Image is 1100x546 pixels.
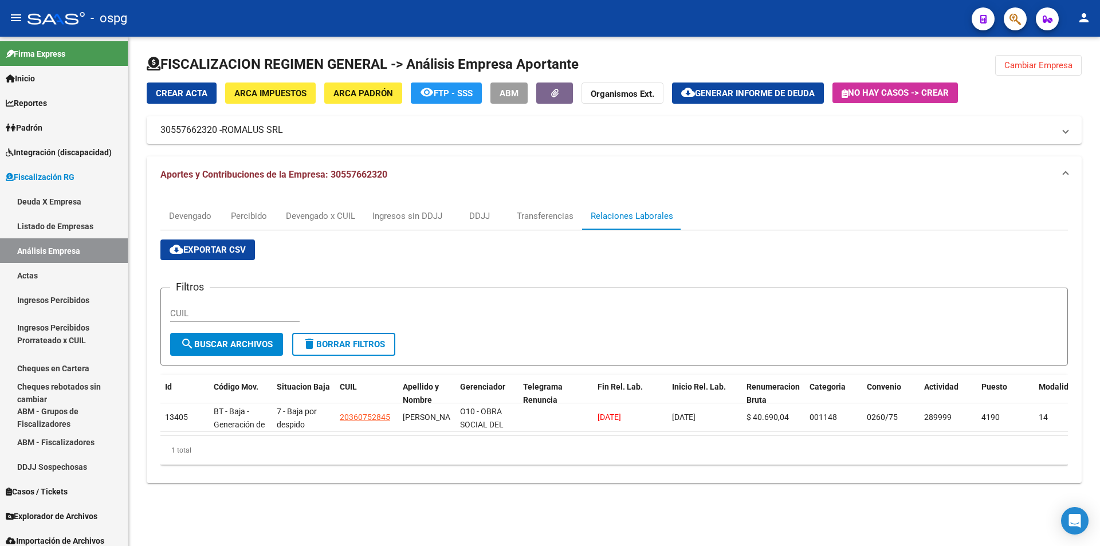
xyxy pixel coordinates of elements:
span: 289999 [924,413,952,422]
button: Borrar Filtros [292,333,395,356]
span: Gerenciador [460,382,505,391]
div: 1 total [160,436,1068,465]
div: Open Intercom Messenger [1061,507,1089,535]
button: Exportar CSV [160,239,255,260]
span: ARCA Padrón [333,88,393,99]
span: Firma Express [6,48,65,60]
span: ARCA Impuestos [234,88,307,99]
mat-icon: menu [9,11,23,25]
datatable-header-cell: Fin Rel. Lab. [593,375,667,425]
span: Inicio [6,72,35,85]
span: Buscar Archivos [180,339,273,349]
span: Inicio Rel. Lab. [672,382,726,391]
span: Aportes y Contribuciones de la Empresa: 30557662320 [160,169,387,180]
div: Relaciones Laborales [591,210,673,222]
datatable-header-cell: CUIL [335,375,398,425]
mat-expansion-panel-header: 30557662320 -ROMALUS SRL [147,116,1082,144]
span: Casos / Tickets [6,485,68,498]
span: O10 - OBRA SOCIAL DEL PERSONAL GRAFICO [460,407,504,455]
h1: FISCALIZACION REGIMEN GENERAL -> Análisis Empresa Aportante [147,55,579,73]
span: FTP - SSS [434,88,473,99]
mat-icon: cloud_download [681,85,695,99]
span: Borrar Filtros [302,339,385,349]
span: LONGONI RODRIGO GASTON [403,413,464,422]
datatable-header-cell: Apellido y Nombre [398,375,455,425]
span: - ospg [91,6,127,31]
datatable-header-cell: Modalidad [1034,375,1091,425]
span: Puesto [981,382,1007,391]
span: Reportes [6,97,47,109]
span: Situacion Baja [277,382,330,391]
div: Devengado x CUIL [286,210,355,222]
span: Código Mov. [214,382,258,391]
span: $ 40.690,04 [747,413,789,422]
button: Generar informe de deuda [672,83,824,104]
datatable-header-cell: Id [160,375,209,425]
span: 4190 [981,413,1000,422]
span: 14 [1039,413,1048,422]
mat-icon: search [180,337,194,351]
span: Id [165,382,172,391]
div: Devengado [169,210,211,222]
span: Convenio [867,382,901,391]
span: 0260/75 [867,413,898,422]
span: Fin Rel. Lab. [598,382,643,391]
span: Modalidad [1039,382,1078,391]
div: DDJJ [469,210,490,222]
span: ROMALUS SRL [222,124,283,136]
datatable-header-cell: Inicio Rel. Lab. [667,375,742,425]
span: No hay casos -> Crear [842,88,949,98]
span: Categoria [810,382,846,391]
mat-icon: cloud_download [170,242,183,256]
h3: Filtros [170,279,210,295]
datatable-header-cell: Puesto [977,375,1034,425]
datatable-header-cell: Telegrama Renuncia [518,375,593,425]
span: Apellido y Nombre [403,382,439,404]
mat-icon: person [1077,11,1091,25]
button: No hay casos -> Crear [832,83,958,103]
span: Fiscalización RG [6,171,74,183]
span: Crear Acta [156,88,207,99]
datatable-header-cell: Código Mov. [209,375,272,425]
mat-panel-title: 30557662320 - [160,124,1054,136]
datatable-header-cell: Categoria [805,375,862,425]
span: Actividad [924,382,958,391]
button: Organismos Ext. [582,83,663,104]
mat-icon: remove_red_eye [420,85,434,99]
span: Generar informe de deuda [695,88,815,99]
button: ARCA Impuestos [225,83,316,104]
span: BT - Baja - Generación de Clave [214,407,265,442]
mat-icon: delete [302,337,316,351]
span: Telegrama Renuncia [523,382,563,404]
button: ABM [490,83,528,104]
span: Cambiar Empresa [1004,60,1072,70]
span: 13405 [165,413,188,422]
datatable-header-cell: Gerenciador [455,375,518,425]
button: Cambiar Empresa [995,55,1082,76]
span: Integración (discapacidad) [6,146,112,159]
div: Aportes y Contribuciones de la Empresa: 30557662320 [147,193,1082,483]
span: 20360752845 [340,413,390,422]
span: [DATE] [598,413,621,422]
span: Exportar CSV [170,245,246,255]
datatable-header-cell: Convenio [862,375,920,425]
span: Renumeracion Bruta [747,382,800,404]
datatable-header-cell: Renumeracion Bruta [742,375,805,425]
span: Padrón [6,121,42,134]
div: Transferencias [517,210,573,222]
span: [DATE] [672,413,696,422]
datatable-header-cell: Situacion Baja [272,375,335,425]
button: Buscar Archivos [170,333,283,356]
span: Explorador de Archivos [6,510,97,523]
datatable-header-cell: Actividad [920,375,977,425]
span: ABM [500,88,518,99]
mat-expansion-panel-header: Aportes y Contribuciones de la Empresa: 30557662320 [147,156,1082,193]
strong: Organismos Ext. [591,89,654,99]
button: Crear Acta [147,83,217,104]
div: Ingresos sin DDJJ [372,210,442,222]
span: CUIL [340,382,357,391]
span: 001148 [810,413,837,422]
button: FTP - SSS [411,83,482,104]
span: 7 - Baja por despido [277,407,317,429]
div: Percibido [231,210,267,222]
